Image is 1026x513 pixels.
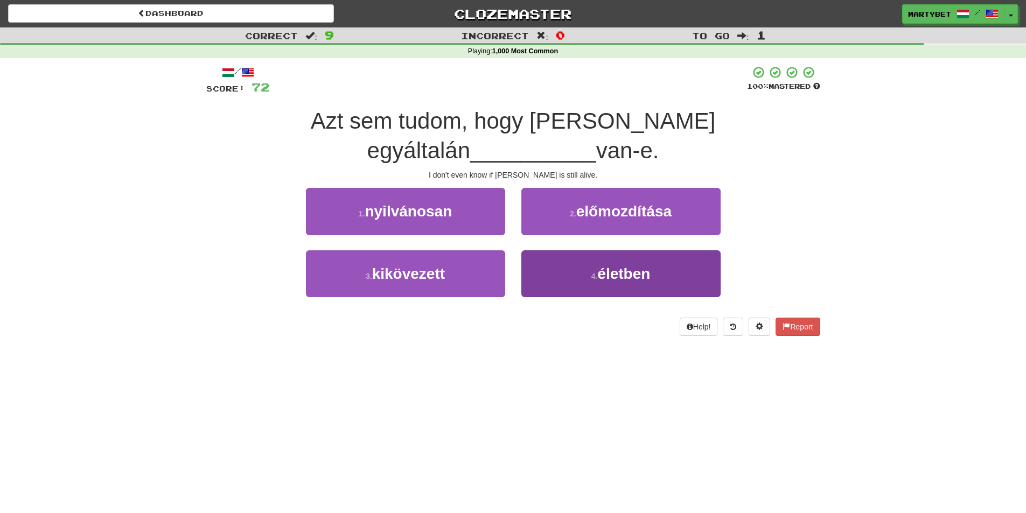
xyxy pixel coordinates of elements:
span: van-e. [596,138,659,163]
span: 100 % [747,82,769,90]
span: életben [597,265,650,282]
div: I don't even know if [PERSON_NAME] is still alive. [206,170,820,180]
a: Martybet / [902,4,1004,24]
button: 4.életben [521,250,721,297]
small: 2 . [570,209,576,218]
span: 0 [556,29,565,41]
button: 2.előmozdítása [521,188,721,235]
button: 3.kikövezett [306,250,505,297]
span: : [737,31,749,40]
small: 4 . [591,272,598,280]
span: előmozdítása [576,203,672,220]
span: Azt sem tudom, hogy [PERSON_NAME] egyáltalán [311,108,716,163]
span: Incorrect [461,30,529,41]
a: Dashboard [8,4,334,23]
div: Mastered [747,82,820,92]
button: Help! [680,318,718,336]
span: 72 [252,80,270,94]
span: 1 [757,29,766,41]
span: / [975,9,980,16]
span: __________ [470,138,596,163]
small: 1 . [359,209,365,218]
span: 9 [325,29,334,41]
span: : [305,31,317,40]
span: Correct [245,30,298,41]
button: Round history (alt+y) [723,318,743,336]
span: Martybet [908,9,951,19]
span: nyilvánosan [365,203,452,220]
strong: 1,000 Most Common [492,47,558,55]
div: / [206,66,270,79]
span: kikövezett [372,265,445,282]
button: 1.nyilvánosan [306,188,505,235]
span: Score: [206,84,245,93]
button: Report [776,318,820,336]
small: 3 . [366,272,372,280]
span: To go [692,30,730,41]
span: : [536,31,548,40]
a: Clozemaster [350,4,676,23]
